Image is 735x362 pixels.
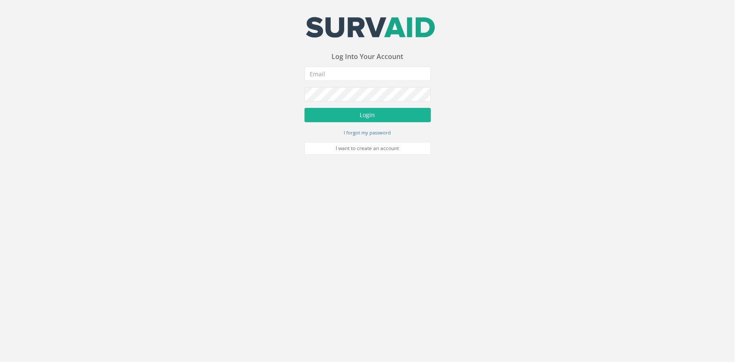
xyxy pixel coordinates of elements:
[305,67,431,81] input: Email
[305,142,431,155] a: I want to create an account
[305,108,431,122] button: Login
[344,129,391,136] small: I forgot my password
[344,129,391,136] a: I forgot my password
[305,53,431,61] h3: Log Into Your Account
